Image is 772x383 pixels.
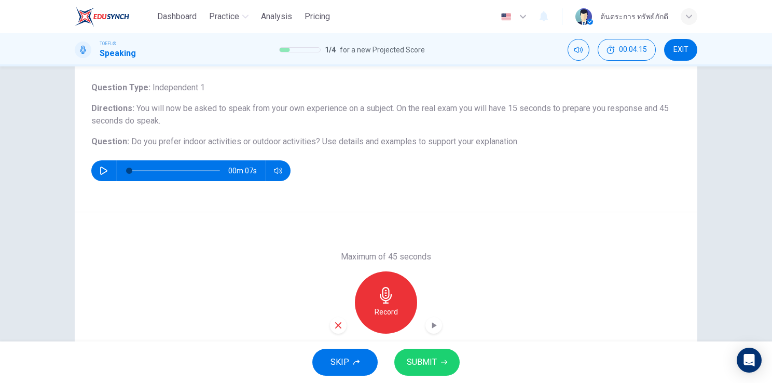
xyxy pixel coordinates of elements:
span: Analysis [261,10,292,23]
div: Open Intercom Messenger [737,348,762,373]
span: 00:04:15 [619,46,647,54]
div: Hide [598,39,656,61]
h6: Record [375,306,398,318]
img: EduSynch logo [75,6,129,27]
h1: Speaking [100,47,136,60]
span: EXIT [673,46,688,54]
span: SKIP [330,355,349,370]
h6: Question : [91,135,681,148]
button: Record [355,271,417,334]
span: Do you prefer indoor activities or outdoor activities? [131,136,320,146]
h6: Question Type : [91,81,681,94]
button: EXIT [664,39,697,61]
span: TOEFL® [100,40,116,47]
button: Pricing [300,7,334,26]
span: Independent 1 [150,83,205,92]
div: ต้นตระการ ทรัพย์ภักดี [600,10,668,23]
h6: Directions : [91,102,681,127]
button: Practice [205,7,253,26]
button: SUBMIT [394,349,460,376]
a: EduSynch logo [75,6,153,27]
span: Practice [209,10,239,23]
span: Pricing [305,10,330,23]
span: Use details and examples to support your explanation. [322,136,519,146]
button: Analysis [257,7,296,26]
h6: Maximum of 45 seconds [341,251,431,263]
button: SKIP [312,349,378,376]
button: 00:04:15 [598,39,656,61]
span: SUBMIT [407,355,437,370]
span: for a new Projected Score [340,44,425,56]
img: en [500,13,513,21]
button: Dashboard [153,7,201,26]
span: You will now be asked to speak from your own experience on a subject. On the real exam you will h... [91,103,669,126]
span: Dashboard [157,10,197,23]
span: 1 / 4 [325,44,336,56]
div: Mute [568,39,589,61]
img: Profile picture [575,8,592,25]
span: 00m 07s [228,160,265,181]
